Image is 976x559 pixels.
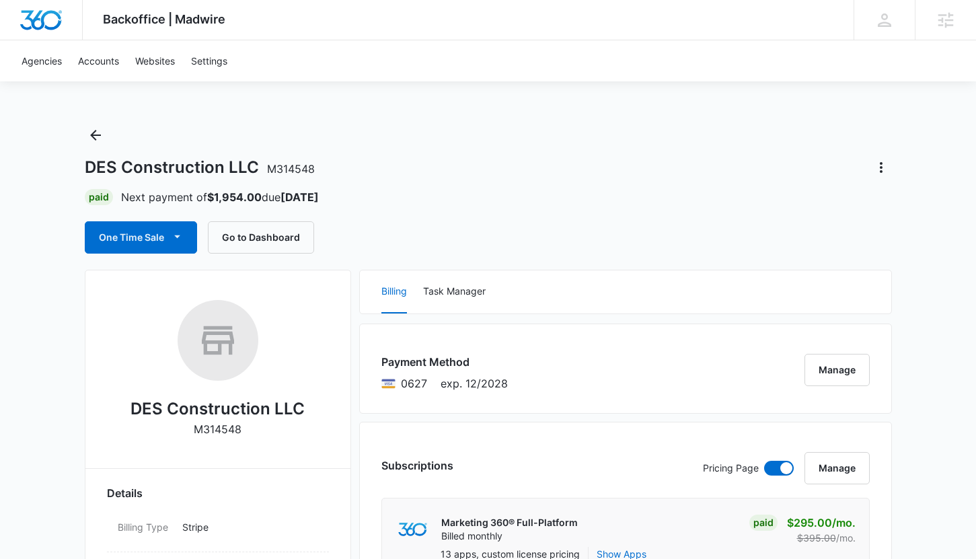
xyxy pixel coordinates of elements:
[107,485,143,501] span: Details
[381,457,453,474] h3: Subscriptions
[797,532,836,544] s: $395.00
[121,189,319,205] p: Next payment of due
[381,354,508,370] h3: Payment Method
[703,461,759,476] p: Pricing Page
[183,40,235,81] a: Settings
[118,520,172,534] dt: Billing Type
[836,532,856,544] span: /mo.
[401,375,427,392] span: Visa ending with
[441,529,578,543] p: Billed monthly
[804,354,870,386] button: Manage
[441,375,508,392] span: exp. 12/2028
[208,221,314,254] button: Go to Dashboard
[70,40,127,81] a: Accounts
[85,189,113,205] div: Paid
[787,515,856,531] p: $295.00
[194,421,241,437] p: M314548
[127,40,183,81] a: Websites
[398,523,427,537] img: marketing360Logo
[381,270,407,313] button: Billing
[207,190,262,204] strong: $1,954.00
[85,124,106,146] button: Back
[749,515,778,531] div: Paid
[85,157,315,178] h1: DES Construction LLC
[103,12,225,26] span: Backoffice | Madwire
[804,452,870,484] button: Manage
[130,397,305,421] h2: DES Construction LLC
[832,516,856,529] span: /mo.
[870,157,892,178] button: Actions
[423,270,486,313] button: Task Manager
[441,516,578,529] p: Marketing 360® Full-Platform
[85,221,197,254] button: One Time Sale
[182,520,318,534] p: Stripe
[107,512,329,552] div: Billing TypeStripe
[267,162,315,176] span: M314548
[280,190,319,204] strong: [DATE]
[13,40,70,81] a: Agencies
